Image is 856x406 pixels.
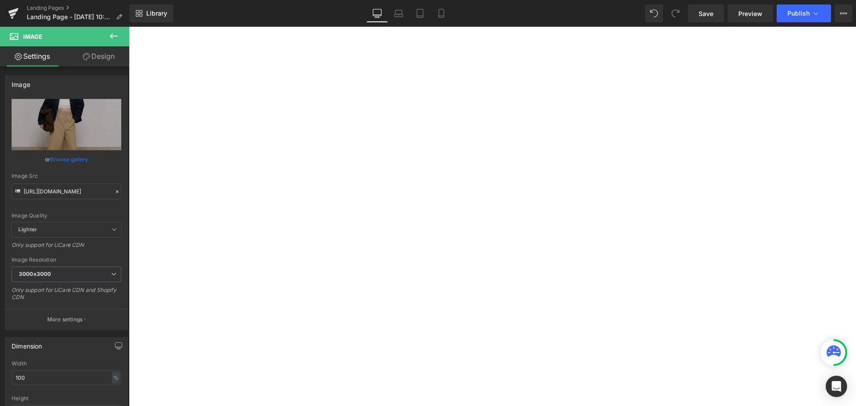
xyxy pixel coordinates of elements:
[738,9,762,18] span: Preview
[366,4,388,22] a: Desktop
[645,4,663,22] button: Undo
[5,309,128,330] button: More settings
[12,76,30,88] div: Image
[12,395,121,402] div: Height
[699,9,713,18] span: Save
[18,226,37,233] b: Lighter
[12,184,121,199] input: Link
[112,372,120,384] div: %
[431,4,452,22] a: Mobile
[27,13,112,21] span: Landing Page - [DATE] 10:29:34
[787,10,810,17] span: Publish
[27,4,129,12] a: Landing Pages
[66,46,131,66] a: Design
[50,152,88,167] a: Browse gallery
[409,4,431,22] a: Tablet
[129,4,173,22] a: New Library
[667,4,684,22] button: Redo
[23,33,42,40] span: Image
[12,337,42,350] div: Dimension
[835,4,852,22] button: More
[47,316,83,324] p: More settings
[12,361,121,367] div: Width
[12,257,121,263] div: Image Resolution
[728,4,773,22] a: Preview
[12,213,121,219] div: Image Quality
[388,4,409,22] a: Laptop
[146,9,167,17] span: Library
[826,376,847,397] div: Open Intercom Messenger
[12,287,121,307] div: Only support for UCare CDN and Shopify CDN
[12,155,121,164] div: or
[19,271,51,277] b: 3000x3000
[12,242,121,254] div: Only support for UCare CDN
[12,173,121,179] div: Image Src
[12,370,121,385] input: auto
[777,4,831,22] button: Publish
